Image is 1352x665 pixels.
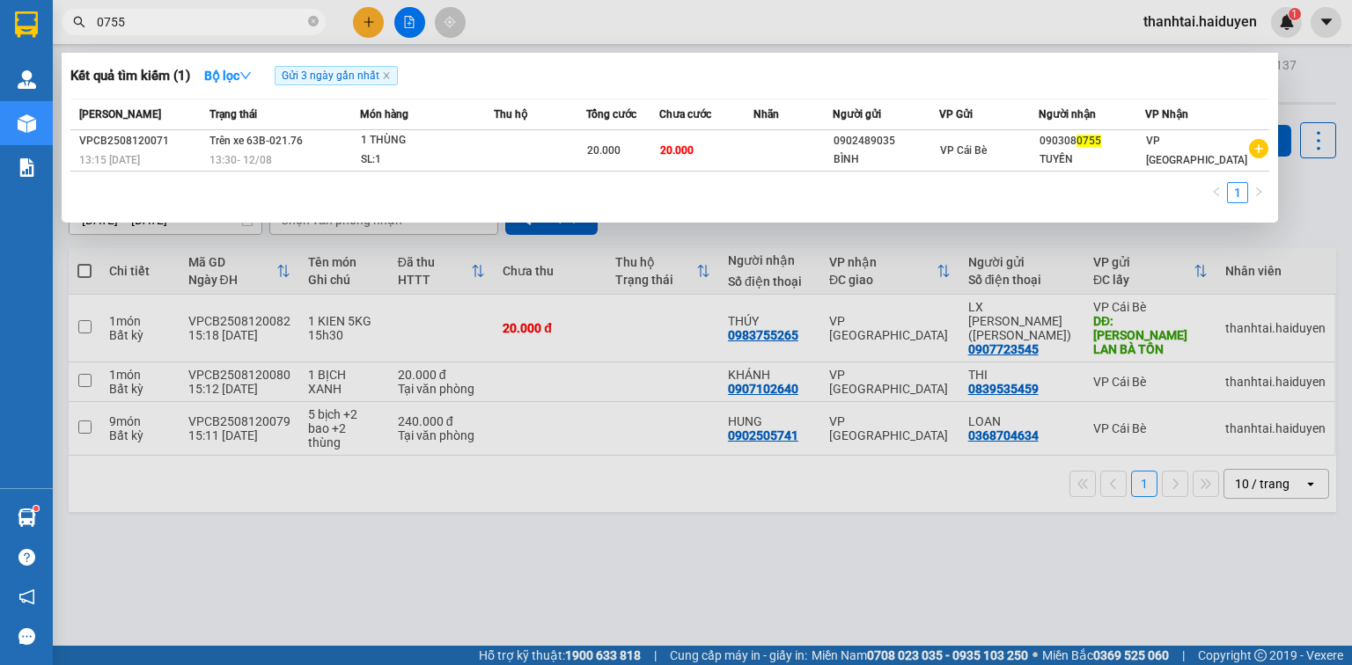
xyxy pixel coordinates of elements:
sup: 1 [33,506,39,511]
span: left [1211,186,1222,197]
span: Nhãn [753,108,779,121]
span: Gửi 3 ngày gần nhất [275,66,398,85]
span: plus-circle [1249,139,1268,158]
button: right [1248,182,1269,203]
li: 1 [1227,182,1248,203]
span: VP Gửi [939,108,973,121]
img: warehouse-icon [18,70,36,89]
span: Món hàng [360,108,408,121]
li: Next Page [1248,182,1269,203]
span: VP [GEOGRAPHIC_DATA] [1146,135,1247,166]
span: Trên xe 63B-021.76 [209,135,303,147]
span: [PERSON_NAME] [79,108,161,121]
img: logo-vxr [15,11,38,38]
div: VPCB2508120071 [79,132,204,150]
span: 13:30 - 12/08 [209,154,272,166]
h3: Kết quả tìm kiếm ( 1 ) [70,67,190,85]
span: VP Cái Bè [940,144,987,157]
span: close-circle [308,14,319,31]
span: 13:15 [DATE] [79,154,140,166]
span: 0755 [1076,135,1101,147]
button: Bộ lọcdown [190,62,266,90]
span: Tổng cước [586,108,636,121]
span: VP Nhận [1145,108,1188,121]
strong: Bộ lọc [204,69,252,83]
div: 090308 [1040,132,1144,150]
span: Chưa cước [659,108,711,121]
span: close [382,71,391,80]
span: Người nhận [1039,108,1096,121]
img: solution-icon [18,158,36,177]
button: left [1206,182,1227,203]
div: TUYỀN [1040,150,1144,169]
div: 1 THÙNG [361,131,493,150]
span: notification [18,588,35,605]
a: 1 [1228,183,1247,202]
span: Trạng thái [209,108,257,121]
span: message [18,628,35,645]
span: search [73,16,85,28]
span: right [1253,186,1264,197]
img: warehouse-icon [18,114,36,133]
span: 20.000 [660,144,694,157]
span: down [239,69,252,82]
span: question-circle [18,549,35,566]
div: 0902489035 [834,132,938,150]
div: SL: 1 [361,150,493,170]
span: close-circle [308,16,319,26]
span: 20.000 [587,144,621,157]
input: Tìm tên, số ĐT hoặc mã đơn [97,12,305,32]
li: Previous Page [1206,182,1227,203]
div: BÌNH [834,150,938,169]
span: Thu hộ [494,108,527,121]
span: Người gửi [833,108,881,121]
img: warehouse-icon [18,508,36,527]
